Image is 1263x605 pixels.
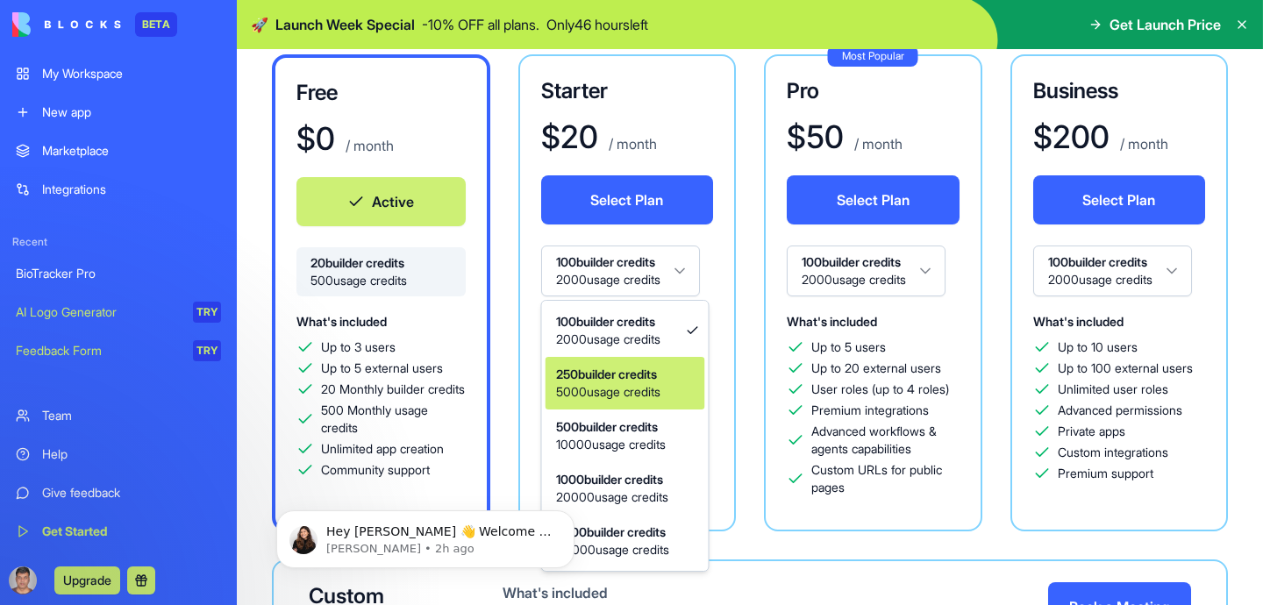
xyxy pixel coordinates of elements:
[556,418,666,436] span: 500 builder credits
[193,340,221,361] div: TRY
[193,302,221,323] div: TRY
[556,523,669,541] span: 2000 builder credits
[16,342,181,359] div: Feedback Form
[556,436,666,453] span: 10000 usage credits
[556,471,668,488] span: 1000 builder credits
[250,473,601,596] iframe: Intercom notifications message
[556,541,669,559] span: 40000 usage credits
[5,235,232,249] span: Recent
[16,265,221,282] div: BioTracker Pro
[556,313,660,331] span: 100 builder credits
[556,331,660,348] span: 2000 usage credits
[556,383,660,401] span: 5000 usage credits
[556,488,668,506] span: 20000 usage credits
[556,366,660,383] span: 250 builder credits
[16,303,181,321] div: AI Logo Generator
